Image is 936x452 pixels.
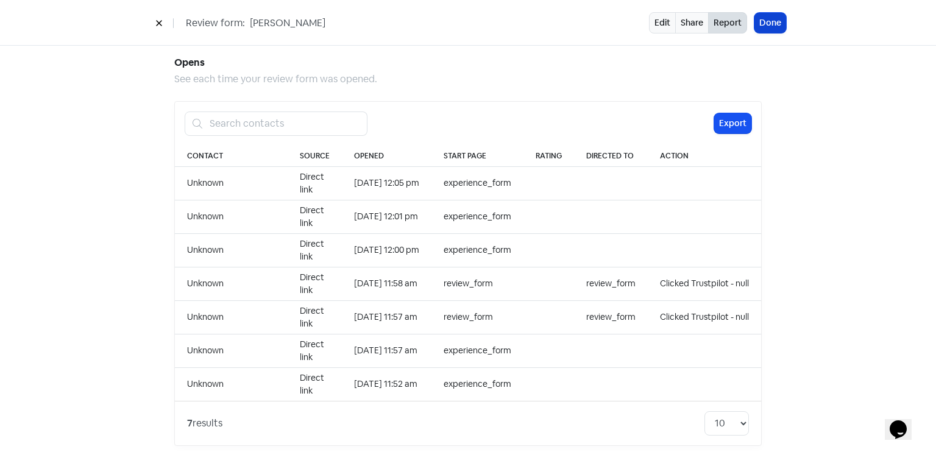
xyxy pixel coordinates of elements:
[885,403,924,440] iframe: chat widget
[288,367,342,401] td: Direct link
[342,300,431,334] td: [DATE] 11:57 am
[175,200,288,233] td: Unknown
[574,267,648,300] td: review_form
[288,200,342,233] td: Direct link
[648,267,761,300] td: Clicked Trustpilot - null
[342,367,431,401] td: [DATE] 11:52 am
[342,166,431,200] td: [DATE] 12:05 pm
[288,233,342,267] td: Direct link
[186,16,245,30] span: Review form:
[675,12,709,34] a: Share
[754,13,786,33] button: Done
[431,200,523,233] td: experience_form
[342,267,431,300] td: [DATE] 11:58 am
[175,146,288,167] th: Contact
[714,113,751,133] button: Export
[174,72,762,87] div: See each time your review form was opened.
[288,300,342,334] td: Direct link
[523,146,574,167] th: Rating
[288,146,342,167] th: Source
[431,146,523,167] th: Start page
[648,146,761,167] th: Action
[649,12,676,34] a: Edit
[431,300,523,334] td: review_form
[431,233,523,267] td: experience_form
[202,111,367,136] input: Search contacts
[175,267,288,300] td: Unknown
[288,166,342,200] td: Direct link
[175,300,288,334] td: Unknown
[187,417,193,429] strong: 7
[175,367,288,401] td: Unknown
[175,166,288,200] td: Unknown
[708,12,747,34] button: Report
[288,334,342,367] td: Direct link
[187,416,222,431] div: results
[288,267,342,300] td: Direct link
[431,367,523,401] td: experience_form
[174,54,762,72] h5: Opens
[175,233,288,267] td: Unknown
[431,166,523,200] td: experience_form
[342,200,431,233] td: [DATE] 12:01 pm
[574,146,648,167] th: Directed to
[431,334,523,367] td: experience_form
[431,267,523,300] td: review_form
[648,300,761,334] td: Clicked Trustpilot - null
[342,146,431,167] th: Opened
[175,334,288,367] td: Unknown
[574,300,648,334] td: review_form
[342,334,431,367] td: [DATE] 11:57 am
[342,233,431,267] td: [DATE] 12:00 pm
